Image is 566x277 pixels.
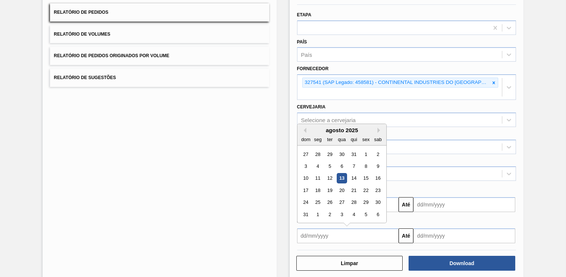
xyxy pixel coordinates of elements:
[361,185,371,195] div: Choose sexta-feira, 22 de agosto de 2025
[337,134,347,144] div: qua
[54,10,108,15] span: Relatório de Pedidos
[296,256,403,271] button: Limpar
[324,149,334,159] div: Choose terça-feira, 29 de julho de 2025
[313,161,323,171] div: Choose segunda-feira, 4 de agosto de 2025
[361,209,371,219] div: Choose sexta-feira, 5 de setembro de 2025
[313,185,323,195] div: Choose segunda-feira, 18 de agosto de 2025
[373,185,383,195] div: Choose sábado, 23 de agosto de 2025
[337,209,347,219] div: Choose quarta-feira, 3 de setembro de 2025
[297,104,326,110] label: Cervejaria
[313,209,323,219] div: Choose segunda-feira, 1 de setembro de 2025
[324,198,334,208] div: Choose terça-feira, 26 de agosto de 2025
[303,78,490,87] div: 327541 (SAP Legado: 458581) - CONTINENTAL INDUSTRIES DO [GEOGRAPHIC_DATA]
[301,52,312,58] div: País
[399,228,413,243] button: Até
[373,173,383,183] div: Choose sábado, 16 de agosto de 2025
[313,134,323,144] div: seg
[324,185,334,195] div: Choose terça-feira, 19 de agosto de 2025
[337,161,347,171] div: Choose quarta-feira, 6 de agosto de 2025
[54,53,169,58] span: Relatório de Pedidos Originados por Volume
[301,173,311,183] div: Choose domingo, 10 de agosto de 2025
[297,127,386,133] div: agosto 2025
[413,228,515,243] input: dd/mm/yyyy
[373,161,383,171] div: Choose sábado, 9 de agosto de 2025
[361,173,371,183] div: Choose sexta-feira, 15 de agosto de 2025
[297,12,312,17] label: Etapa
[373,149,383,159] div: Choose sábado, 2 de agosto de 2025
[349,198,359,208] div: Choose quinta-feira, 28 de agosto de 2025
[361,161,371,171] div: Choose sexta-feira, 8 de agosto de 2025
[300,148,384,221] div: month 2025-08
[349,209,359,219] div: Choose quinta-feira, 4 de setembro de 2025
[301,134,311,144] div: dom
[54,32,110,37] span: Relatório de Volumes
[349,134,359,144] div: qui
[297,228,399,243] input: dd/mm/yyyy
[301,117,356,123] div: Selecione a cervejaria
[324,173,334,183] div: Choose terça-feira, 12 de agosto de 2025
[301,149,311,159] div: Choose domingo, 27 de julho de 2025
[349,185,359,195] div: Choose quinta-feira, 21 de agosto de 2025
[301,185,311,195] div: Choose domingo, 17 de agosto de 2025
[361,134,371,144] div: sex
[324,161,334,171] div: Choose terça-feira, 5 de agosto de 2025
[377,128,383,133] button: Next Month
[349,161,359,171] div: Choose quinta-feira, 7 de agosto de 2025
[413,197,515,212] input: dd/mm/yyyy
[324,134,334,144] div: ter
[301,161,311,171] div: Choose domingo, 3 de agosto de 2025
[361,149,371,159] div: Choose sexta-feira, 1 de agosto de 2025
[313,149,323,159] div: Choose segunda-feira, 28 de julho de 2025
[50,47,269,65] button: Relatório de Pedidos Originados por Volume
[50,69,269,87] button: Relatório de Sugestões
[337,185,347,195] div: Choose quarta-feira, 20 de agosto de 2025
[301,198,311,208] div: Choose domingo, 24 de agosto de 2025
[297,39,307,45] label: País
[349,173,359,183] div: Choose quinta-feira, 14 de agosto de 2025
[337,198,347,208] div: Choose quarta-feira, 27 de agosto de 2025
[373,134,383,144] div: sab
[373,198,383,208] div: Choose sábado, 30 de agosto de 2025
[301,209,311,219] div: Choose domingo, 31 de agosto de 2025
[297,66,329,71] label: Fornecedor
[399,197,413,212] button: Até
[373,209,383,219] div: Choose sábado, 6 de setembro de 2025
[313,173,323,183] div: Choose segunda-feira, 11 de agosto de 2025
[50,3,269,22] button: Relatório de Pedidos
[409,256,515,271] button: Download
[361,198,371,208] div: Choose sexta-feira, 29 de agosto de 2025
[337,173,347,183] div: Choose quarta-feira, 13 de agosto de 2025
[54,75,116,80] span: Relatório de Sugestões
[337,149,347,159] div: Choose quarta-feira, 30 de julho de 2025
[50,25,269,43] button: Relatório de Volumes
[349,149,359,159] div: Choose quinta-feira, 31 de julho de 2025
[301,128,306,133] button: Previous Month
[313,198,323,208] div: Choose segunda-feira, 25 de agosto de 2025
[324,209,334,219] div: Choose terça-feira, 2 de setembro de 2025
